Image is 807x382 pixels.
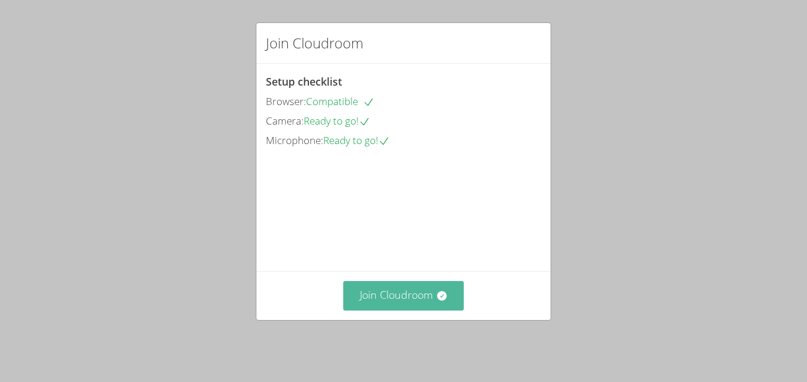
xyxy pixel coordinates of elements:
span: Setup checklist [266,74,342,89]
span: Ready to go! [323,133,390,147]
h2: Join Cloudroom [266,32,363,54]
button: Join Cloudroom [343,281,464,310]
span: Microphone: [266,133,323,147]
span: Ready to go! [304,114,370,128]
span: Compatible [306,94,375,108]
span: Camera: [266,114,304,128]
span: Browser: [266,94,306,108]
